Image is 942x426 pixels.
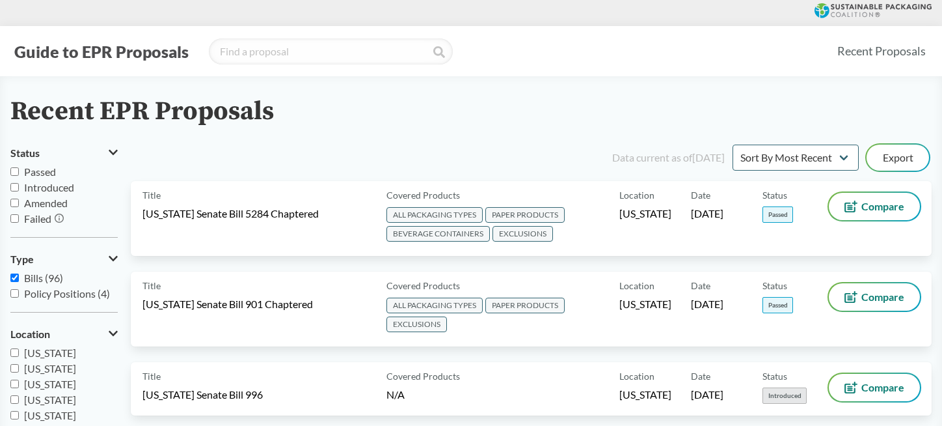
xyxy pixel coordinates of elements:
[24,212,51,225] span: Failed
[485,207,565,223] span: PAPER PRODUCTS
[10,348,19,357] input: [US_STATE]
[691,279,710,292] span: Date
[10,274,19,282] input: Bills (96)
[829,283,920,311] button: Compare
[10,142,118,164] button: Status
[10,183,19,192] input: Introduced
[386,317,447,332] span: EXCLUSIONS
[24,362,76,375] span: [US_STATE]
[762,388,807,404] span: Introduced
[142,279,161,292] span: Title
[24,165,56,178] span: Passed
[691,188,710,202] span: Date
[386,226,490,242] span: BEVERAGE CONTAINERS
[831,36,932,66] a: Recent Proposals
[10,395,19,404] input: [US_STATE]
[10,323,118,345] button: Location
[386,188,460,202] span: Covered Products
[691,297,723,311] span: [DATE]
[619,188,654,202] span: Location
[691,206,723,221] span: [DATE]
[619,369,654,383] span: Location
[762,297,793,313] span: Passed
[10,214,19,223] input: Failed
[142,297,313,311] span: [US_STATE] Senate Bill 901 Chaptered
[485,298,565,313] span: PAPER PRODUCTS
[762,188,787,202] span: Status
[24,197,68,209] span: Amended
[619,279,654,292] span: Location
[24,181,74,193] span: Introduced
[691,369,710,383] span: Date
[10,328,50,340] span: Location
[829,193,920,220] button: Compare
[386,298,483,313] span: ALL PACKAGING TYPES
[142,188,161,202] span: Title
[10,199,19,207] input: Amended
[386,207,483,223] span: ALL PACKAGING TYPES
[142,206,319,221] span: [US_STATE] Senate Bill 5284 Chaptered
[142,369,161,383] span: Title
[24,287,110,300] span: Policy Positions (4)
[209,38,453,64] input: Find a proposal
[762,279,787,292] span: Status
[619,206,671,221] span: [US_STATE]
[861,201,904,212] span: Compare
[10,97,274,126] h2: Recent EPR Proposals
[861,382,904,393] span: Compare
[762,369,787,383] span: Status
[24,393,76,406] span: [US_STATE]
[619,388,671,402] span: [US_STATE]
[24,409,76,421] span: [US_STATE]
[386,369,460,383] span: Covered Products
[24,347,76,359] span: [US_STATE]
[10,364,19,373] input: [US_STATE]
[10,167,19,176] input: Passed
[386,279,460,292] span: Covered Products
[10,380,19,388] input: [US_STATE]
[612,150,725,165] div: Data current as of [DATE]
[762,206,793,223] span: Passed
[386,388,405,401] span: N/A
[24,272,63,284] span: Bills (96)
[691,388,723,402] span: [DATE]
[10,289,19,298] input: Policy Positions (4)
[10,147,40,159] span: Status
[10,248,118,270] button: Type
[829,374,920,401] button: Compare
[867,145,929,171] button: Export
[10,253,34,265] span: Type
[10,41,193,62] button: Guide to EPR Proposals
[142,388,263,402] span: [US_STATE] Senate Bill 996
[10,411,19,419] input: [US_STATE]
[24,378,76,390] span: [US_STATE]
[861,292,904,302] span: Compare
[492,226,553,242] span: EXCLUSIONS
[619,297,671,311] span: [US_STATE]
